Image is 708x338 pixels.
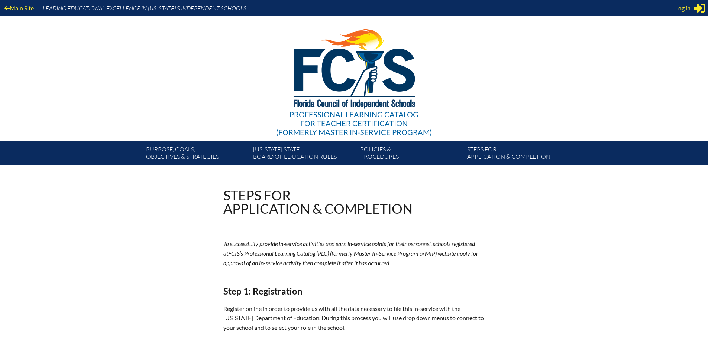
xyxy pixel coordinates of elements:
img: FCISlogo221.eps [277,16,431,118]
span: FCIS [228,250,240,257]
a: Purpose, goals,objectives & strategies [143,144,250,165]
span: PLC [318,250,327,257]
a: Professional Learning Catalog for Teacher Certification(formerly Master In-service Program) [273,15,435,138]
div: Professional Learning Catalog (formerly Master In-service Program) [276,110,432,137]
a: [US_STATE] StateBoard of Education rules [250,144,357,165]
a: Policies &Procedures [357,144,464,165]
p: To successfully provide in-service activities and earn in-service points for their personnel, sch... [223,239,485,268]
h1: Steps for application & completion [223,188,413,215]
p: Register online in order to provide us with all the data necessary to file this in-service with t... [223,304,485,333]
span: Log in [675,4,691,13]
span: MIP [425,250,435,257]
svg: Sign in or register [694,2,705,14]
a: Main Site [1,3,37,13]
a: Steps forapplication & completion [464,144,571,165]
span: for Teacher Certification [300,119,408,128]
h2: Step 1: Registration [223,286,485,296]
